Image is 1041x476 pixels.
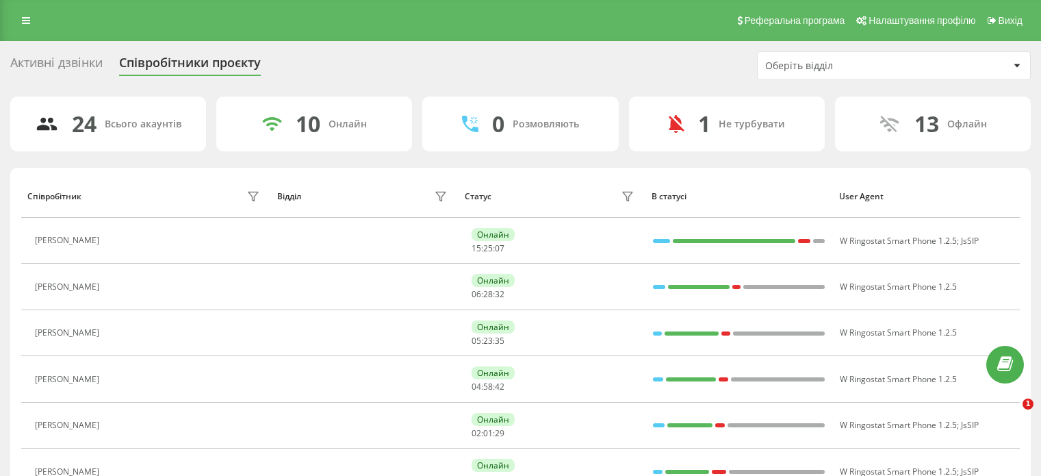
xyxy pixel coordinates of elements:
span: Налаштування профілю [869,15,975,26]
div: [PERSON_NAME] [35,282,103,292]
span: 04 [472,381,481,392]
span: Вихід [999,15,1023,26]
span: 58 [483,381,493,392]
div: Відділ [277,192,301,201]
div: Співробітники проєкту [119,55,261,77]
span: 06 [472,288,481,300]
div: 24 [72,111,97,137]
div: Онлайн [329,118,367,130]
div: 0 [492,111,504,137]
div: Розмовляють [513,118,579,130]
span: 02 [472,427,481,439]
span: W Ringostat Smart Phone 1.2.5 [840,373,957,385]
div: [PERSON_NAME] [35,375,103,384]
div: : : [472,429,504,438]
span: 01 [483,427,493,439]
span: W Ringostat Smart Phone 1.2.5 [840,281,957,292]
div: : : [472,290,504,299]
span: 07 [495,242,504,254]
span: W Ringostat Smart Phone 1.2.5 [840,419,957,431]
div: Не турбувати [719,118,785,130]
div: 10 [296,111,320,137]
span: 05 [472,335,481,347]
div: Оберіть відділ [765,60,929,72]
div: : : [472,382,504,392]
div: Онлайн [472,459,515,472]
span: JsSIP [961,235,979,247]
div: : : [472,244,504,253]
div: [PERSON_NAME] [35,421,103,430]
div: Онлайн [472,274,515,287]
div: В статусі [652,192,826,201]
span: 29 [495,427,504,439]
iframe: Intercom live chat [994,399,1027,431]
span: 23 [483,335,493,347]
div: Онлайн [472,228,515,241]
div: Офлайн [947,118,987,130]
span: W Ringostat Smart Phone 1.2.5 [840,235,957,247]
div: Активні дзвінки [10,55,103,77]
div: : : [472,336,504,346]
div: Онлайн [472,413,515,426]
div: Всього акаунтів [105,118,181,130]
div: 13 [914,111,939,137]
span: 25 [483,242,493,254]
div: Онлайн [472,366,515,379]
div: User Agent [839,192,1014,201]
span: JsSIP [961,419,979,431]
span: 32 [495,288,504,300]
span: 28 [483,288,493,300]
div: Статус [465,192,491,201]
span: 15 [472,242,481,254]
span: Реферальна програма [745,15,845,26]
span: 1 [1023,399,1033,410]
div: 1 [698,111,710,137]
div: Онлайн [472,321,515,334]
span: 35 [495,335,504,347]
span: W Ringostat Smart Phone 1.2.5 [840,327,957,338]
div: [PERSON_NAME] [35,328,103,338]
span: 42 [495,381,504,392]
div: [PERSON_NAME] [35,236,103,245]
div: Співробітник [27,192,81,201]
